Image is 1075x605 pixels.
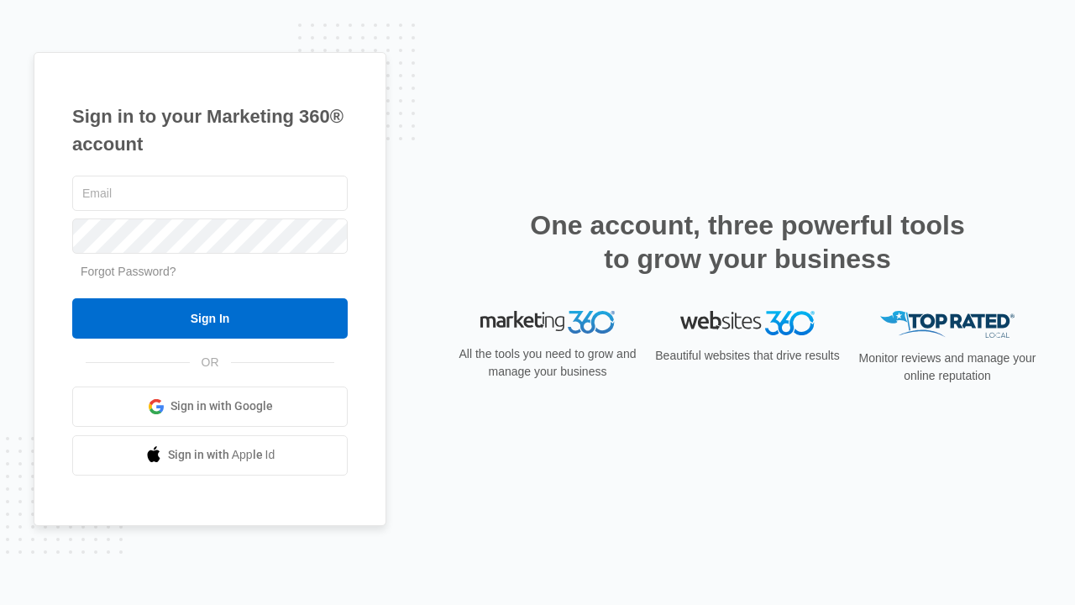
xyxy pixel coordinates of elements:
[72,298,348,339] input: Sign In
[853,350,1041,385] p: Monitor reviews and manage your online reputation
[454,345,642,381] p: All the tools you need to grow and manage your business
[81,265,176,278] a: Forgot Password?
[170,397,273,415] span: Sign in with Google
[190,354,231,371] span: OR
[680,311,815,335] img: Websites 360
[72,176,348,211] input: Email
[880,311,1015,339] img: Top Rated Local
[168,446,275,464] span: Sign in with Apple Id
[480,311,615,334] img: Marketing 360
[525,208,970,276] h2: One account, three powerful tools to grow your business
[653,347,842,365] p: Beautiful websites that drive results
[72,435,348,476] a: Sign in with Apple Id
[72,387,348,427] a: Sign in with Google
[72,103,348,158] h1: Sign in to your Marketing 360® account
